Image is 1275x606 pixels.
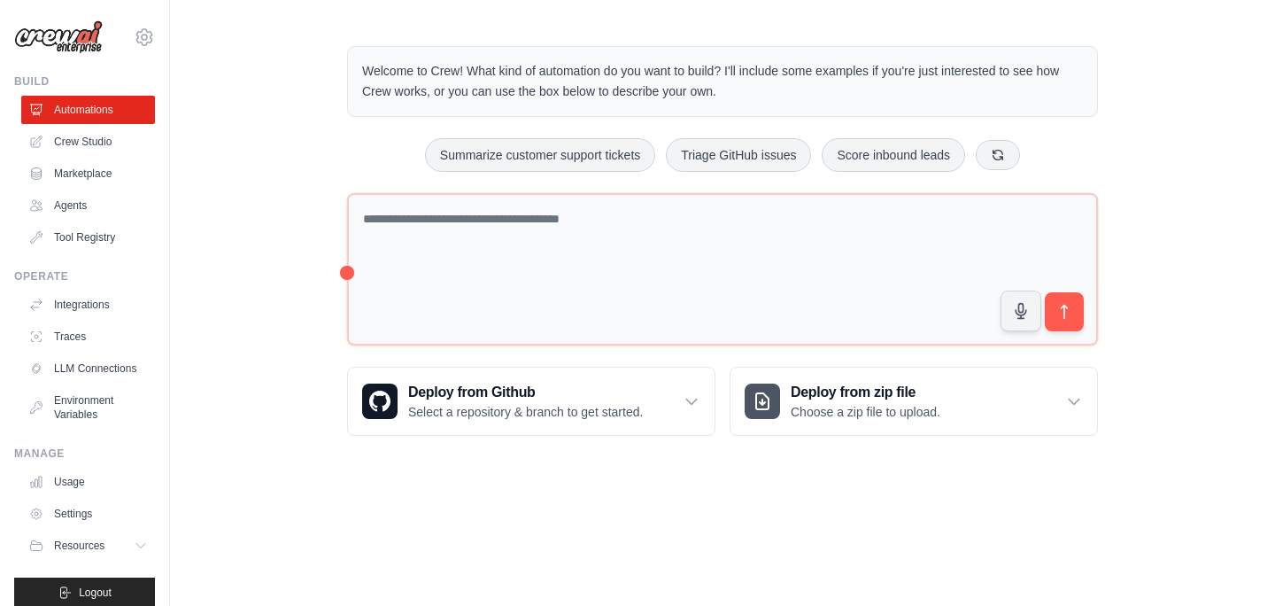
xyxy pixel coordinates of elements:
button: Summarize customer support tickets [425,138,655,172]
a: Integrations [21,291,155,319]
div: Manage [14,447,155,461]
a: Settings [21,500,155,528]
button: Resources [21,532,155,560]
button: Triage GitHub issues [666,138,811,172]
a: Agents [21,191,155,220]
p: Select a repository & branch to get started. [408,403,643,421]
p: Choose a zip file to upload. [791,403,940,421]
a: Crew Studio [21,128,155,156]
a: Environment Variables [21,386,155,429]
span: Logout [79,586,112,600]
img: Logo [14,20,103,54]
h3: Deploy from zip file [791,382,940,403]
h3: Deploy from Github [408,382,643,403]
a: Marketplace [21,159,155,188]
a: Tool Registry [21,223,155,252]
a: Traces [21,322,155,351]
div: Operate [14,269,155,284]
a: Usage [21,468,155,496]
a: LLM Connections [21,354,155,383]
span: Resources [54,539,104,553]
a: Automations [21,96,155,124]
div: Build [14,74,155,89]
p: Welcome to Crew! What kind of automation do you want to build? I'll include some examples if you'... [362,61,1083,102]
button: Score inbound leads [822,138,965,172]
